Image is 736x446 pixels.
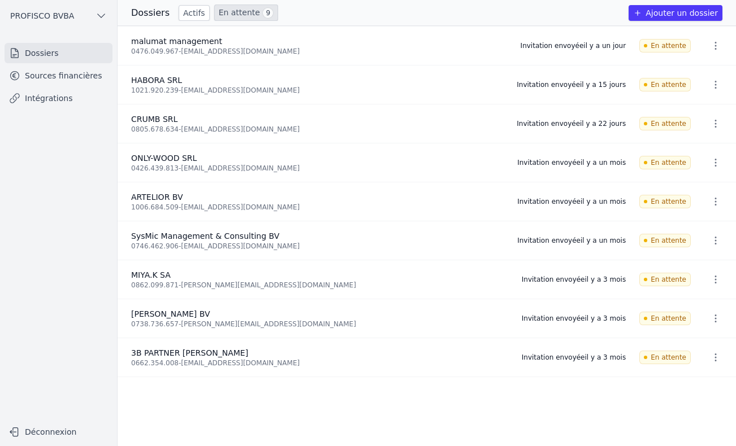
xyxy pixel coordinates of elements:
[131,115,177,124] span: CRUMB SRL
[522,314,626,323] div: Invitation envoyée il y a 3 mois
[131,203,504,212] div: 1006.684.509 - [EMAIL_ADDRESS][DOMAIN_NAME]
[131,47,507,56] div: 0476.049.967 - [EMAIL_ADDRESS][DOMAIN_NAME]
[179,5,210,21] a: Actifs
[131,348,248,357] span: 3B PARTNER [PERSON_NAME]
[639,156,691,169] span: En attente
[131,231,279,241] span: SysMic Management & Consulting BV
[131,193,183,202] span: ARTELIOR BV
[131,358,508,368] div: 0662.354.008 - [EMAIL_ADDRESS][DOMAIN_NAME]
[639,39,691,53] span: En attente
[517,80,626,89] div: Invitation envoyée il y a 15 jours
[214,5,278,21] a: En attente 9
[5,423,112,441] button: Déconnexion
[639,195,691,208] span: En attente
[131,154,197,163] span: ONLY-WOOD SRL
[131,125,503,134] div: 0805.678.634 - [EMAIL_ADDRESS][DOMAIN_NAME]
[131,76,182,85] span: HABORA SRL
[639,273,691,286] span: En attente
[131,164,504,173] div: 0426.439.813 - [EMAIL_ADDRESS][DOMAIN_NAME]
[131,320,508,329] div: 0738.736.657 - [PERSON_NAME][EMAIL_ADDRESS][DOMAIN_NAME]
[522,353,626,362] div: Invitation envoyée il y a 3 mois
[10,10,74,21] span: PROFISCO BVBA
[517,158,626,167] div: Invitation envoyée il y a un mois
[131,86,503,95] div: 1021.920.239 - [EMAIL_ADDRESS][DOMAIN_NAME]
[639,351,691,364] span: En attente
[639,234,691,247] span: En attente
[131,309,210,318] span: [PERSON_NAME] BV
[131,37,222,46] span: malumat management
[5,43,112,63] a: Dossiers
[639,312,691,325] span: En attente
[517,236,626,245] div: Invitation envoyée il y a un mois
[131,6,170,20] h3: Dossiers
[639,117,691,130] span: En attente
[522,275,626,284] div: Invitation envoyée il y a 3 mois
[521,41,626,50] div: Invitation envoyée il y a un jour
[131,270,171,279] span: MIYA.K SA
[517,119,626,128] div: Invitation envoyée il y a 22 jours
[639,78,691,91] span: En attente
[5,88,112,108] a: Intégrations
[131,281,508,290] div: 0862.099.871 - [PERSON_NAME][EMAIL_ADDRESS][DOMAIN_NAME]
[262,7,274,19] span: 9
[517,197,626,206] div: Invitation envoyée il y a un mois
[131,242,504,251] div: 0746.462.906 - [EMAIL_ADDRESS][DOMAIN_NAME]
[5,65,112,86] a: Sources financières
[629,5,722,21] button: Ajouter un dossier
[5,7,112,25] button: PROFISCO BVBA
